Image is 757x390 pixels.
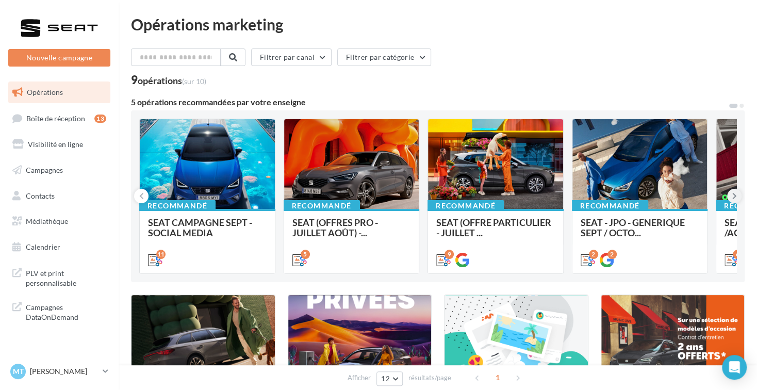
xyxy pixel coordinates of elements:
[589,250,598,259] div: 2
[381,375,390,383] span: 12
[337,48,431,66] button: Filtrer par catégorie
[131,74,206,86] div: 9
[6,82,112,103] a: Opérations
[6,210,112,232] a: Médiathèque
[489,369,506,386] span: 1
[26,217,68,225] span: Médiathèque
[6,236,112,258] a: Calendrier
[292,217,378,238] span: SEAT (OFFRES PRO - JUILLET AOÛT) -...
[6,134,112,155] a: Visibilité en ligne
[26,242,60,251] span: Calendrier
[131,17,745,32] div: Opérations marketing
[30,366,98,377] p: [PERSON_NAME]
[733,250,742,259] div: 6
[26,191,55,200] span: Contacts
[284,200,360,212] div: Recommandé
[8,49,110,67] button: Nouvelle campagne
[13,366,24,377] span: MT
[6,107,112,129] a: Boîte de réception13
[301,250,310,259] div: 5
[131,98,728,106] div: 5 opérations recommandées par votre enseigne
[27,88,63,96] span: Opérations
[148,217,252,238] span: SEAT CAMPAGNE SEPT - SOCIAL MEDIA
[572,200,648,212] div: Recommandé
[6,296,112,327] a: Campagnes DataOnDemand
[28,140,83,149] span: Visibilité en ligne
[581,217,685,238] span: SEAT - JPO - GENERIQUE SEPT / OCTO...
[6,262,112,293] a: PLV et print personnalisable
[94,115,106,123] div: 13
[408,373,451,383] span: résultats/page
[26,300,106,322] span: Campagnes DataOnDemand
[6,159,112,181] a: Campagnes
[156,250,166,259] div: 11
[139,200,216,212] div: Recommandé
[376,371,403,386] button: 12
[26,166,63,174] span: Campagnes
[26,266,106,288] span: PLV et print personnalisable
[251,48,332,66] button: Filtrer par canal
[436,217,551,238] span: SEAT (OFFRE PARTICULIER - JUILLET ...
[6,185,112,207] a: Contacts
[722,355,747,380] div: Open Intercom Messenger
[182,77,206,86] span: (sur 10)
[607,250,617,259] div: 2
[348,373,371,383] span: Afficher
[26,113,85,122] span: Boîte de réception
[8,362,110,381] a: MT [PERSON_NAME]
[427,200,504,212] div: Recommandé
[138,76,206,85] div: opérations
[445,250,454,259] div: 9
